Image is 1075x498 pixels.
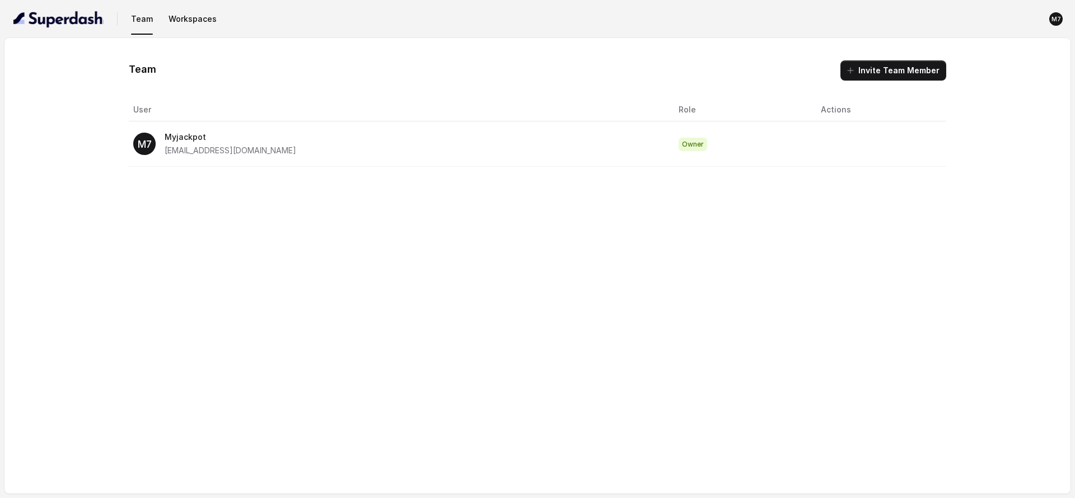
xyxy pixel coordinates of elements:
th: Role [670,98,812,121]
h1: Team [129,60,156,78]
p: Myjackpot [165,130,296,144]
text: M7 [138,138,152,150]
th: User [129,98,670,121]
text: M7 [1051,16,1061,23]
th: Actions [812,98,946,121]
span: [EMAIL_ADDRESS][DOMAIN_NAME] [165,145,296,155]
span: Owner [679,138,707,151]
button: Team [127,9,157,29]
img: light.svg [13,10,104,28]
button: Workspaces [164,9,221,29]
button: Invite Team Member [840,60,946,81]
